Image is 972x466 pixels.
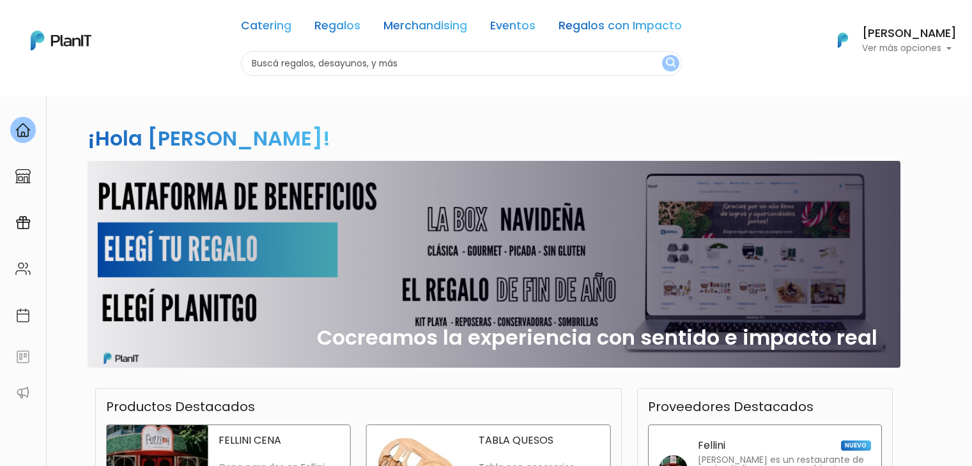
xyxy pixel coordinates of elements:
a: Regalos con Impacto [559,20,682,36]
h3: Proveedores Destacados [648,399,814,414]
p: Ver más opciones [862,44,957,53]
img: search_button-432b6d5273f82d61273b3651a40e1bd1b912527efae98b1b7a1b2c0702e16a8d.svg [666,57,675,70]
button: PlanIt Logo [PERSON_NAME] Ver más opciones [821,24,957,57]
img: PlanIt Logo [31,31,91,50]
h6: [PERSON_NAME] [862,28,957,40]
p: TABLA QUESOS [479,435,600,446]
a: Eventos [490,20,536,36]
img: people-662611757002400ad9ed0e3c099ab2801c6687ba6c219adb57efc949bc21e19d.svg [15,261,31,276]
img: home-e721727adea9d79c4d83392d1f703f7f8bce08238fde08b1acbfd93340b81755.svg [15,123,31,138]
h2: Cocreamos la experiencia con sentido e impacto real [317,326,877,350]
p: FELLINI CENA [219,435,340,446]
h2: ¡Hola [PERSON_NAME]! [88,124,330,153]
img: PlanIt Logo [829,26,857,54]
a: Catering [241,20,291,36]
img: partners-52edf745621dab592f3b2c58e3bca9d71375a7ef29c3b500c9f145b62cc070d4.svg [15,385,31,400]
a: Regalos [314,20,360,36]
img: marketplace-4ceaa7011d94191e9ded77b95e3339b90024bf715f7c57f8cf31f2d8c509eaba.svg [15,169,31,184]
p: Fellini [698,440,725,451]
img: campaigns-02234683943229c281be62815700db0a1741e53638e28bf9629b52c665b00959.svg [15,215,31,230]
img: calendar-87d922413cdce8b2cf7b7f5f62616a5cf9e4887200fb71536465627b3292af00.svg [15,308,31,323]
img: feedback-78b5a0c8f98aac82b08bfc38622c3050aee476f2c9584af64705fc4e61158814.svg [15,349,31,365]
span: NUEVO [841,440,870,451]
input: Buscá regalos, desayunos, y más [241,51,682,76]
h3: Productos Destacados [106,399,255,414]
a: Merchandising [383,20,467,36]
